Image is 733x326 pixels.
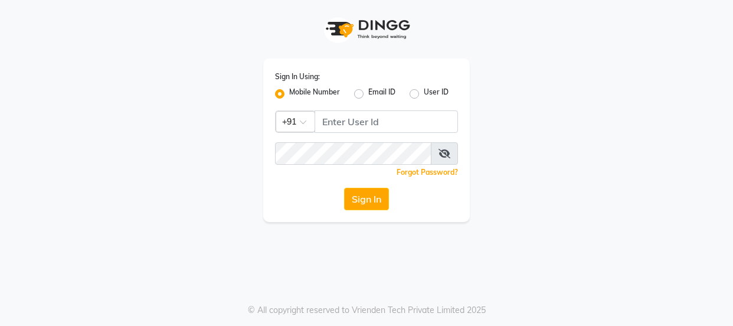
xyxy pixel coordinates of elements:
label: Mobile Number [289,87,340,101]
input: Username [315,110,458,133]
button: Sign In [344,188,389,210]
label: Email ID [368,87,395,101]
label: Sign In Using: [275,71,320,82]
label: User ID [424,87,449,101]
img: logo1.svg [319,12,414,47]
a: Forgot Password? [397,168,458,177]
input: Username [275,142,431,165]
